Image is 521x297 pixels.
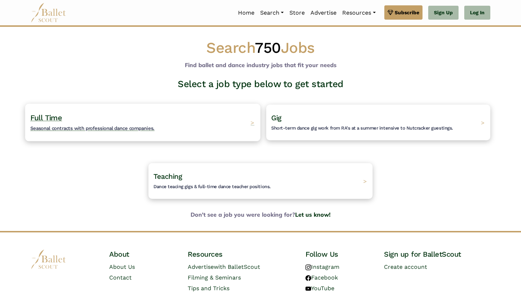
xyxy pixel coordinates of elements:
a: Contact [109,274,132,281]
a: About Us [109,263,135,270]
a: Advertise [308,5,339,20]
a: Full TimeSeasonal contracts with professional dance companies. > [31,105,255,140]
a: Search [257,5,287,20]
b: Find ballet and dance industry jobs that fit your needs [185,61,337,69]
span: > [481,119,485,126]
img: logo [31,250,66,269]
a: Resources [339,5,378,20]
span: Gig [271,114,282,122]
a: Subscribe [384,5,423,20]
span: Subscribe [395,9,419,16]
span: Dance teacing gigs & full-time dance teacher positions. [153,184,271,189]
a: Facebook [305,274,338,281]
img: instagram logo [305,265,311,270]
a: Let us know! [295,211,330,218]
a: Advertisewith BalletScout [188,263,260,270]
span: Seasonal contracts with professional dance companies. [30,125,155,131]
a: Home [235,5,257,20]
span: > [251,119,254,126]
img: facebook logo [305,275,311,281]
a: YouTube [305,285,334,292]
h4: Follow Us [305,250,373,259]
span: Short-term dance gig work from RA's at a summer intensive to Nutcracker guestings. [271,125,453,131]
h4: Sign up for BalletScout [384,250,490,259]
a: Create account [384,263,427,270]
span: > [363,177,367,185]
span: Full Time [30,113,62,122]
a: GigShort-term dance gig work from RA's at a summer intensive to Nutcracker guestings. > [266,105,490,140]
a: Sign Up [428,6,459,20]
h4: About [109,250,176,259]
a: Log In [464,6,490,20]
h4: Resources [188,250,294,259]
h1: Search Jobs [31,38,490,58]
b: Don't see a job you were looking for? [25,210,496,220]
a: TeachingDance teacing gigs & full-time dance teacher positions. > [148,163,373,199]
span: Teaching [153,172,182,181]
a: Store [287,5,308,20]
span: 750 [255,39,281,56]
h3: Select a job type below to get started [25,78,496,90]
span: with BalletScout [214,263,260,270]
a: Filming & Seminars [188,274,241,281]
img: youtube logo [305,286,311,292]
a: Tips and Tricks [188,285,229,292]
img: gem.svg [388,9,393,16]
a: Instagram [305,263,339,270]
